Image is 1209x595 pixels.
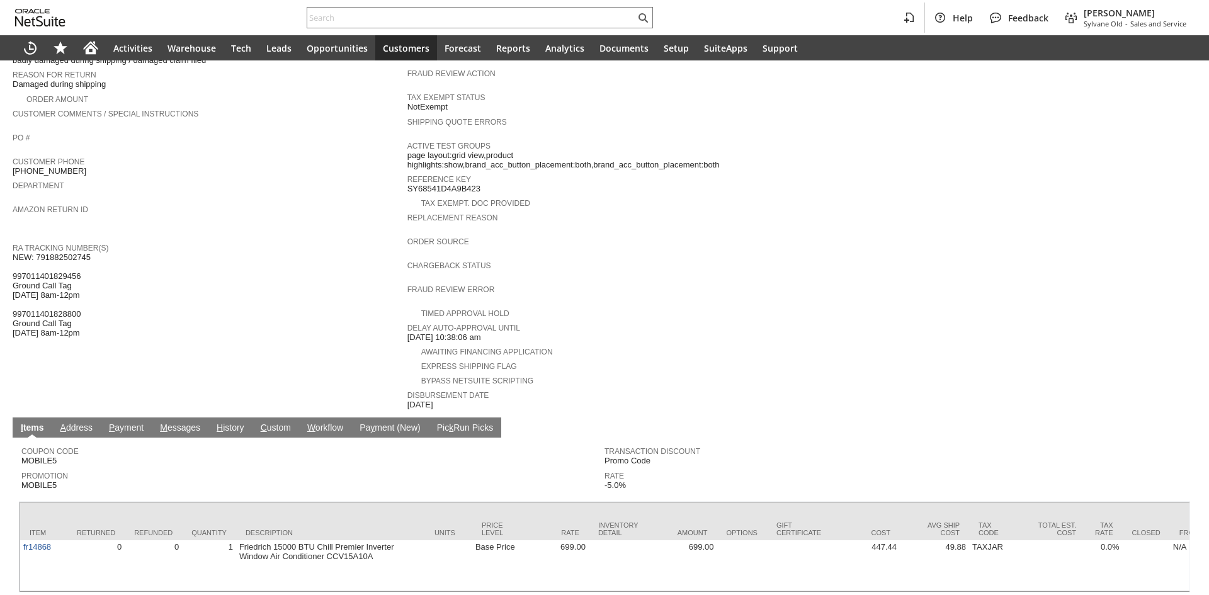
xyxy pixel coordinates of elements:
a: Tech [224,35,259,60]
span: Forecast [445,42,481,54]
div: Quantity [191,529,227,536]
a: Customers [375,35,437,60]
a: Support [755,35,805,60]
span: NEW: 791882502745 997011401829456 Ground Call Tag [DATE] 8am-12pm 997011401828800 Ground Call Tag... [13,252,91,338]
a: Messages [157,422,203,434]
a: Unrolled view on [1174,420,1189,435]
span: Warehouse [167,42,216,54]
a: Tax Exempt. Doc Provided [421,199,530,208]
svg: Home [83,40,98,55]
span: Promo Code [604,456,650,466]
div: Options [726,529,758,536]
td: Friedrich 15000 BTU Chill Premier Inverter Window Air Conditioner CCV15A10A [236,540,425,591]
a: Payment (New) [356,422,423,434]
span: Reports [496,42,530,54]
span: [DATE] [407,400,433,410]
a: Delay Auto-Approval Until [407,324,520,332]
div: Rate [529,529,579,536]
div: Refunded [134,529,173,536]
span: Setup [664,42,689,54]
div: Units [434,529,463,536]
a: Home [76,35,106,60]
span: [PHONE_NUMBER] [13,166,86,176]
span: P [109,422,115,433]
a: Replacement reason [407,213,498,222]
a: Customer Phone [13,157,84,166]
div: Closed [1132,529,1161,536]
a: Warehouse [160,35,224,60]
div: Tax Rate [1095,521,1113,536]
a: Address [57,422,96,434]
span: W [307,422,315,433]
span: [DATE] 10:38:06 am [407,332,481,343]
td: TAXJAR [969,540,1016,591]
td: Base Price [472,540,519,591]
a: PO # [13,133,30,142]
a: SuiteApps [696,35,755,60]
a: Disbursement Date [407,391,489,400]
a: fr14868 [23,542,51,552]
a: Reason For Return [13,71,96,79]
a: Awaiting Financing Application [421,348,553,356]
input: Search [307,10,635,25]
div: Item [30,529,58,536]
a: Chargeback Status [407,261,491,270]
span: H [217,422,223,433]
a: Reference Key [407,175,471,184]
span: A [60,422,66,433]
span: y [370,422,375,433]
a: Customer Comments / Special Instructions [13,110,198,118]
span: Support [763,42,798,54]
div: Returned [77,529,115,536]
td: 0 [125,540,182,591]
a: Order Amount [26,95,88,104]
span: NotExempt [407,102,448,112]
a: Bypass NetSuite Scripting [421,377,533,385]
span: -5.0% [604,480,626,490]
a: Timed Approval Hold [421,309,509,318]
a: Custom [258,422,294,434]
td: 0 [67,540,125,591]
div: Amount [657,529,707,536]
a: RA Tracking Number(s) [13,244,108,252]
span: Sylvane Old [1084,19,1123,28]
span: [PERSON_NAME] [1084,7,1186,19]
div: Description [246,529,416,536]
span: Activities [113,42,152,54]
span: M [160,422,167,433]
a: Leads [259,35,299,60]
div: Inventory Detail [598,521,639,536]
a: Reports [489,35,538,60]
a: Amazon Return ID [13,205,88,214]
span: Customers [383,42,429,54]
span: I [21,422,23,433]
a: Shipping Quote Errors [407,118,507,127]
span: Opportunities [307,42,368,54]
td: 49.88 [900,540,969,591]
a: Forecast [437,35,489,60]
span: - [1125,19,1128,28]
a: Coupon Code [21,447,79,456]
a: Payment [106,422,147,434]
a: Rate [604,472,624,480]
a: Documents [592,35,656,60]
a: Setup [656,35,696,60]
div: Total Est. Cost [1026,521,1076,536]
a: Tax Exempt Status [407,93,485,102]
div: Price Level [482,521,510,536]
span: k [449,422,453,433]
a: Order Source [407,237,469,246]
span: Feedback [1008,12,1048,24]
a: Opportunities [299,35,375,60]
svg: Recent Records [23,40,38,55]
svg: logo [15,9,65,26]
a: History [213,422,247,434]
span: Sales and Service [1130,19,1186,28]
svg: Shortcuts [53,40,68,55]
td: 699.00 [647,540,717,591]
a: Express Shipping Flag [421,362,517,371]
a: Activities [106,35,160,60]
div: Cost [840,529,890,536]
span: MOBILE5 [21,480,57,490]
span: MOBILE5 [21,456,57,466]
